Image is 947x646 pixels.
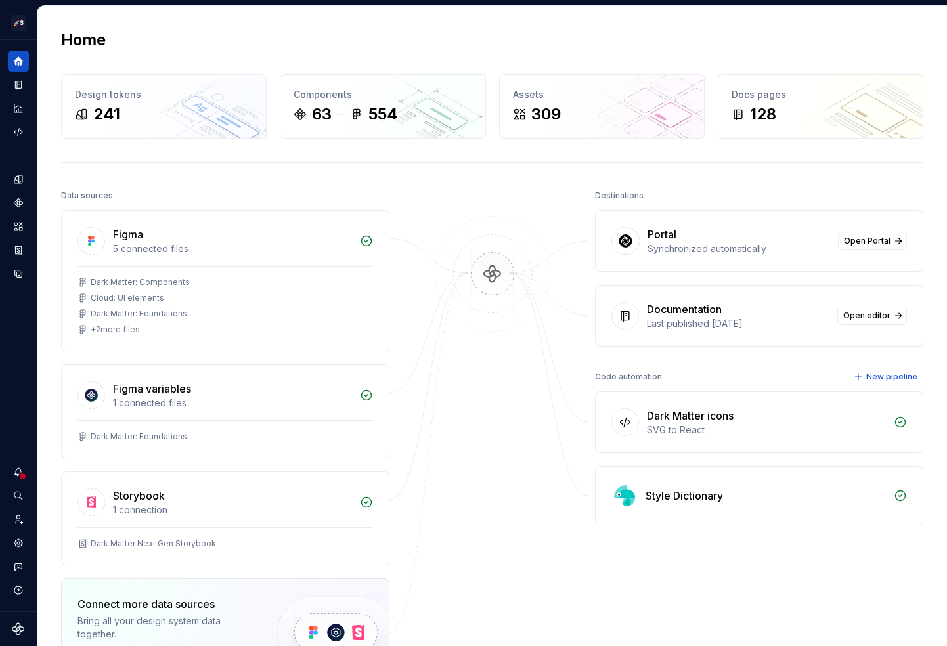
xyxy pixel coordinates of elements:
[91,293,164,303] div: Cloud: UI elements
[843,311,891,321] span: Open editor
[11,15,26,31] div: 🚀S
[280,74,485,139] a: Components63554
[647,301,722,317] div: Documentation
[91,309,187,319] div: Dark Matter: Foundations
[648,226,676,242] div: Portal
[91,538,216,549] div: Dark Matter Next Gen Storybook
[8,98,29,119] a: Analytics
[77,614,255,641] div: Bring all your design system data together.
[312,104,332,125] div: 63
[93,104,120,125] div: 241
[61,74,267,139] a: Design tokens241
[750,104,776,125] div: 128
[8,74,29,95] a: Documentation
[646,488,723,504] div: Style Dictionary
[3,9,34,37] button: 🚀S
[732,88,910,101] div: Docs pages
[838,232,907,250] a: Open Portal
[647,317,829,330] div: Last published [DATE]
[113,226,143,242] div: Figma
[8,462,29,483] button: Notifications
[595,186,644,205] div: Destinations
[8,532,29,553] a: Settings
[844,236,891,246] span: Open Portal
[8,169,29,190] a: Design tokens
[648,242,830,255] div: Synchronized automatically
[8,485,29,506] button: Search ⌘K
[113,397,352,410] div: 1 connected files
[8,216,29,237] a: Assets
[8,556,29,577] button: Contact support
[61,471,389,565] a: Storybook1 connectionDark Matter Next Gen Storybook
[61,30,106,51] h2: Home
[513,88,691,101] div: Assets
[75,88,253,101] div: Design tokens
[61,364,389,458] a: Figma variables1 connected filesDark Matter: Foundations
[837,307,907,325] a: Open editor
[113,488,165,504] div: Storybook
[8,192,29,213] a: Components
[113,504,352,517] div: 1 connection
[8,121,29,142] a: Code automation
[718,74,923,139] a: Docs pages128
[499,74,705,139] a: Assets309
[91,277,190,288] div: Dark Matter: Components
[77,596,255,612] div: Connect more data sources
[91,431,187,442] div: Dark Matter: Foundations
[113,242,352,255] div: 5 connected files
[368,104,398,125] div: 554
[595,368,662,386] div: Code automation
[8,240,29,261] a: Storybook stories
[294,88,472,101] div: Components
[8,509,29,530] a: Invite team
[8,51,29,72] a: Home
[850,368,923,386] button: New pipeline
[647,423,886,437] div: SVG to React
[91,324,140,335] div: + 2 more files
[531,104,561,125] div: 309
[61,186,113,205] div: Data sources
[12,622,25,635] svg: Supernova Logo
[61,210,389,351] a: Figma5 connected filesDark Matter: ComponentsCloud: UI elementsDark Matter: Foundations+2more files
[8,263,29,284] a: Data sources
[866,372,917,382] span: New pipeline
[647,408,734,423] div: Dark Matter icons
[113,381,191,397] div: Figma variables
